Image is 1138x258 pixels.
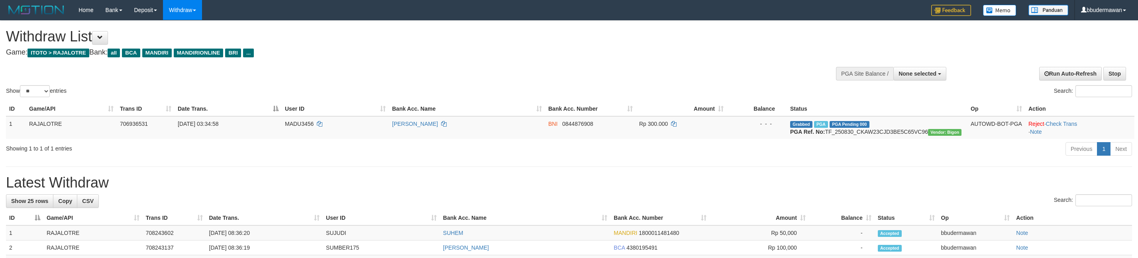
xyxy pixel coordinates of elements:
button: None selected [893,67,946,80]
th: Action [1013,211,1132,225]
span: MANDIRIONLINE [174,49,224,57]
span: None selected [899,70,936,77]
th: Status [787,102,967,116]
th: Bank Acc. Number: activate to sort column ascending [545,102,636,116]
th: Op: activate to sort column ascending [938,211,1013,225]
span: MADU3456 [285,121,314,127]
span: ITOTO > RAJALOTRE [27,49,89,57]
th: Bank Acc. Name: activate to sort column ascending [389,102,545,116]
h1: Withdraw List [6,29,751,45]
a: Show 25 rows [6,194,53,208]
a: Note [1016,230,1028,236]
span: Rp 300.000 [639,121,668,127]
th: Amount: activate to sort column ascending [710,211,809,225]
th: User ID: activate to sort column ascending [323,211,440,225]
span: CSV [82,198,94,204]
th: User ID: activate to sort column ascending [282,102,389,116]
div: Showing 1 to 1 of 1 entries [6,141,468,152]
span: Show 25 rows [11,198,48,204]
img: MOTION_logo.png [6,4,67,16]
td: 708243137 [143,240,206,255]
td: RAJALOTRE [26,116,117,139]
th: Bank Acc. Number: activate to sort column ascending [610,211,710,225]
span: [DATE] 03:34:58 [178,121,218,127]
a: Previous [1065,142,1097,156]
th: Date Trans.: activate to sort column ascending [206,211,323,225]
a: Copy [53,194,77,208]
b: PGA Ref. No: [790,129,825,135]
th: Balance: activate to sort column ascending [809,211,875,225]
input: Search: [1075,85,1132,97]
span: ... [243,49,254,57]
td: AUTOWD-BOT-PGA [967,116,1025,139]
a: Next [1110,142,1132,156]
span: Marked by bbujamal [814,121,828,128]
td: RAJALOTRE [43,225,143,240]
th: Balance [727,102,787,116]
td: [DATE] 08:36:20 [206,225,323,240]
a: Stop [1103,67,1126,80]
td: TF_250830_CKAW23CJD3BE5C65VC96 [787,116,967,139]
td: SUJUDI [323,225,440,240]
a: SUHEM [443,230,463,236]
span: Copy 4380195491 to clipboard [626,244,657,251]
a: Run Auto-Refresh [1039,67,1102,80]
span: Copy [58,198,72,204]
a: Note [1030,129,1042,135]
td: - [809,225,875,240]
td: bbudermawan [938,225,1013,240]
th: Game/API: activate to sort column ascending [26,102,117,116]
td: - [809,240,875,255]
th: Game/API: activate to sort column ascending [43,211,143,225]
th: ID: activate to sort column descending [6,211,43,225]
span: 706936531 [120,121,148,127]
a: Check Trans [1046,121,1077,127]
input: Search: [1075,194,1132,206]
td: bbudermawan [938,240,1013,255]
td: RAJALOTRE [43,240,143,255]
span: all [108,49,120,57]
td: 1 [6,116,26,139]
a: [PERSON_NAME] [443,244,489,251]
td: [DATE] 08:36:19 [206,240,323,255]
span: BCA [122,49,140,57]
a: [PERSON_NAME] [392,121,438,127]
th: Bank Acc. Name: activate to sort column ascending [440,211,610,225]
th: ID [6,102,26,116]
th: Action [1025,102,1134,116]
label: Show entries [6,85,67,97]
th: Op: activate to sort column ascending [967,102,1025,116]
span: MANDIRI [142,49,172,57]
div: - - - [730,120,784,128]
th: Trans ID: activate to sort column ascending [143,211,206,225]
td: · · [1025,116,1134,139]
th: Date Trans.: activate to sort column descending [175,102,282,116]
td: 708243602 [143,225,206,240]
div: PGA Site Balance / [836,67,893,80]
span: Accepted [878,230,902,237]
span: Grabbed [790,121,812,128]
td: Rp 100,000 [710,240,809,255]
span: MANDIRI [614,230,637,236]
a: CSV [77,194,99,208]
span: BCA [614,244,625,251]
label: Search: [1054,85,1132,97]
span: Copy 1800011481480 to clipboard [639,230,679,236]
h1: Latest Withdraw [6,175,1132,191]
img: Button%20Memo.svg [983,5,1016,16]
span: PGA Pending [830,121,869,128]
a: Reject [1028,121,1044,127]
td: SUMBER175 [323,240,440,255]
h4: Game: Bank: [6,49,751,57]
img: panduan.png [1028,5,1068,16]
a: 1 [1097,142,1111,156]
span: Accepted [878,245,902,252]
a: Note [1016,244,1028,251]
img: Feedback.jpg [931,5,971,16]
td: Rp 50,000 [710,225,809,240]
select: Showentries [20,85,50,97]
span: Vendor URL: https://checkout31.1velocity.biz [928,129,961,136]
span: BRI [225,49,241,57]
span: Copy 0844876908 to clipboard [562,121,593,127]
th: Trans ID: activate to sort column ascending [117,102,175,116]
